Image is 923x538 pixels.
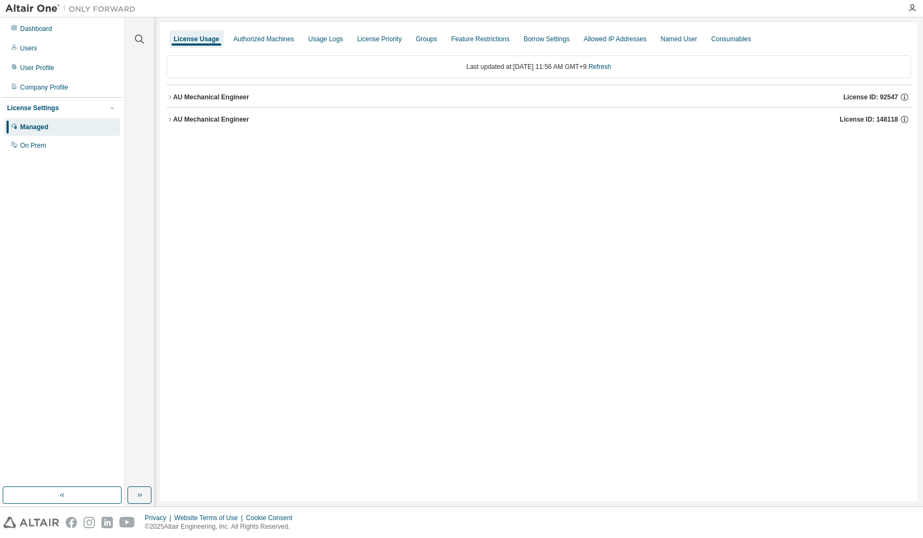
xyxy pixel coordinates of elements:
[840,115,898,124] span: License ID: 148118
[101,517,113,528] img: linkedin.svg
[145,522,299,531] p: © 2025 Altair Engineering, Inc. All Rights Reserved.
[660,35,697,43] div: Named User
[308,35,343,43] div: Usage Logs
[173,93,249,102] div: AU Mechanical Engineer
[20,64,54,72] div: User Profile
[66,517,77,528] img: facebook.svg
[173,115,249,124] div: AU Mechanical Engineer
[174,35,219,43] div: License Usage
[20,123,48,131] div: Managed
[711,35,751,43] div: Consumables
[119,517,135,528] img: youtube.svg
[5,3,141,14] img: Altair One
[84,517,95,528] img: instagram.svg
[451,35,510,43] div: Feature Restrictions
[524,35,570,43] div: Borrow Settings
[167,55,911,78] div: Last updated at: [DATE] 11:56 AM GMT+9
[843,93,898,102] span: License ID: 92547
[20,83,68,92] div: Company Profile
[145,514,174,522] div: Privacy
[584,35,647,43] div: Allowed IP Addresses
[246,514,298,522] div: Cookie Consent
[3,517,59,528] img: altair_logo.svg
[20,141,46,150] div: On Prem
[357,35,402,43] div: License Priority
[233,35,294,43] div: Authorized Machines
[167,85,911,109] button: AU Mechanical EngineerLicense ID: 92547
[416,35,437,43] div: Groups
[174,514,246,522] div: Website Terms of Use
[20,44,37,53] div: Users
[588,63,611,71] a: Refresh
[167,107,911,131] button: AU Mechanical EngineerLicense ID: 148118
[7,104,59,112] div: License Settings
[20,24,52,33] div: Dashboard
